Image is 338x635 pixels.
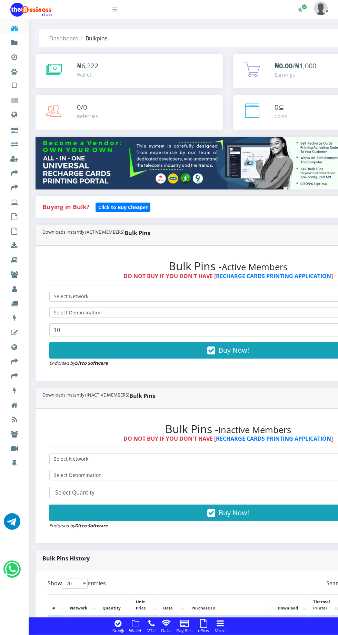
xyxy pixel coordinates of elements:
a: Print Recharge Cards [10,193,18,209]
div: ⊆ [275,102,287,113]
a: Business Seminar [10,395,18,412]
small: Inactive Members [218,424,291,436]
strong: Buying in Bulk? [42,203,89,211]
li: Bulkpins [79,34,108,42]
a: Miscellaneous Payments [10,62,18,79]
small: Endorsed by [49,360,108,366]
a: Business Materials [10,251,18,267]
div: ₦ [77,61,98,71]
span: 6,222 [81,61,98,70]
small: Active Members [222,261,287,273]
a: Vouchers [10,91,18,108]
a: Wallet [127,626,144,634]
a: VTU [10,76,18,93]
strong: DO NOT BUY IF YOU DON'T HAVE [ ] [123,435,333,442]
div: Referrals [77,113,98,120]
a: Business Profiles [10,280,18,296]
a: Buy Bulk VTU Pins [10,222,18,238]
a: Fund wallet [10,33,18,50]
strong: Ditco Software [75,360,108,366]
div: Earnings [275,71,316,78]
span: Buy Now! [219,345,249,355]
a: RECHARGE CARDS PRINTING APPLICATION [216,435,331,442]
th: Network: activate to sort column ascending [66,594,98,616]
a: Business Forum [10,424,18,441]
small: More [215,627,226,634]
a: Business Groups [10,265,18,282]
a: Dashboard [49,35,79,42]
a: Buy Bulk Pins [10,207,18,224]
span: /₦1,000 [275,61,316,70]
a: Data [10,105,18,122]
a: Register a Referral [10,149,18,166]
select: Showentries [62,578,88,589]
small: ePins [198,627,209,634]
small: Sub [112,627,123,634]
a: Cable TV, Electricity [10,120,18,137]
small: Wallet [129,627,142,634]
a: ₦6,222 Wallet [36,54,223,88]
th: Download: activate to sort column ascending [274,594,308,616]
a: Download Software [10,236,18,253]
a: Sponsor a Post [10,323,18,340]
th: #: activate to sort column descending [48,594,65,616]
small: Pay Bills [176,627,192,634]
strong: DO NOT BUY IF YOU DON'T HAVE [ ] [123,272,333,280]
a: Chat for support [4,518,20,530]
label: Show entries [48,578,106,589]
small: VTU [147,627,156,634]
span: 0/0 [77,102,87,112]
a: Dashboard [10,19,18,35]
div: Coins [275,113,287,120]
a: Services [10,381,18,398]
th: Unit Price: activate to sort column ascending [132,594,158,616]
a: Transfer to Bank [10,178,18,195]
a: RECHARGE CARDS PRINTING APPLICATION [216,272,331,280]
a: Transfer to Wallet [10,164,18,180]
a: Business Videos [10,439,18,456]
a: Health Corner [10,453,18,470]
img: Logo [10,3,52,17]
span: Renew/Upgrade Subscription [302,4,307,9]
small: Downloads instantly (ACTIVE MEMBERS) [42,229,125,235]
a: Data [159,626,173,634]
a: Services [10,309,18,325]
a: Products [10,294,18,311]
small: Downloads instantly (INACTIVE MEMBERS) [42,392,129,398]
th: Purchase ID: activate to sort column ascending [187,594,273,616]
a: 0/0 Referrals [36,95,223,130]
a: Share Sponsored Posts [10,352,18,369]
th: Quantity: activate to sort column ascending [98,594,131,616]
a: ePins [196,626,211,634]
small: Data [161,627,171,634]
a: VTU [145,626,158,634]
a: Business Articles [10,410,18,427]
i: Renew/Upgrade Subscription [298,7,303,12]
a: Pay Bills [174,626,195,634]
a: Nigerian VTU [26,76,84,88]
span: 0 [275,102,278,112]
a: Airtime -2- Cash [10,135,18,151]
a: Sub [110,626,126,634]
a: Promote a Site/Link [10,338,18,354]
a: Share Sponsored Sites [10,367,18,383]
img: User [314,1,328,15]
a: International VTU [26,86,84,98]
b: Click to Buy Cheaper [98,204,148,211]
span: Buy Now! [219,508,249,517]
strong: Ditco Software [75,522,108,529]
th: Date: activate to sort column ascending [159,594,187,616]
b: ₦0.00 [275,61,292,70]
a: Transactions [10,48,18,64]
div: Wallet [77,71,98,78]
a: Click to Buy Cheaper [96,203,150,211]
small: Endorsed by [49,522,108,529]
a: Chat for support [5,566,19,577]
